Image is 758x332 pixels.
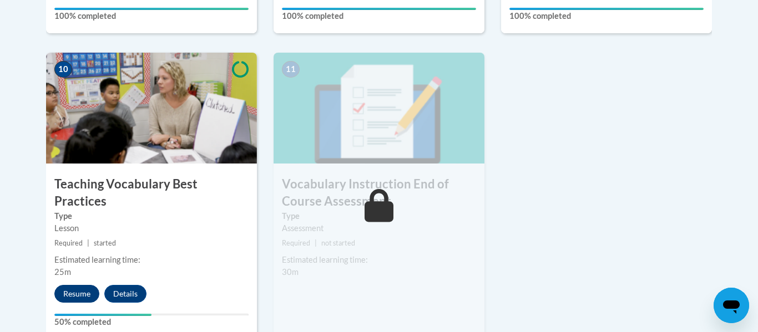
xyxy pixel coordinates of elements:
[46,53,257,164] img: Course Image
[54,267,71,277] span: 25m
[282,254,476,266] div: Estimated learning time:
[46,176,257,210] h3: Teaching Vocabulary Best Practices
[54,314,151,316] div: Your progress
[282,61,300,78] span: 11
[282,239,310,247] span: Required
[282,210,476,222] label: Type
[274,176,484,210] h3: Vocabulary Instruction End of Course Assessment
[54,210,249,222] label: Type
[509,8,704,10] div: Your progress
[315,239,317,247] span: |
[282,10,476,22] label: 100% completed
[321,239,355,247] span: not started
[282,222,476,234] div: Assessment
[54,61,72,78] span: 10
[282,267,299,277] span: 30m
[714,288,749,323] iframe: Button to launch messaging window
[87,239,89,247] span: |
[54,10,249,22] label: 100% completed
[54,8,249,10] div: Your progress
[54,222,249,234] div: Lesson
[274,53,484,164] img: Course Image
[54,285,99,303] button: Resume
[54,254,249,266] div: Estimated learning time:
[54,239,83,247] span: Required
[94,239,116,247] span: started
[54,316,249,328] label: 50% completed
[509,10,704,22] label: 100% completed
[282,8,476,10] div: Your progress
[104,285,146,303] button: Details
